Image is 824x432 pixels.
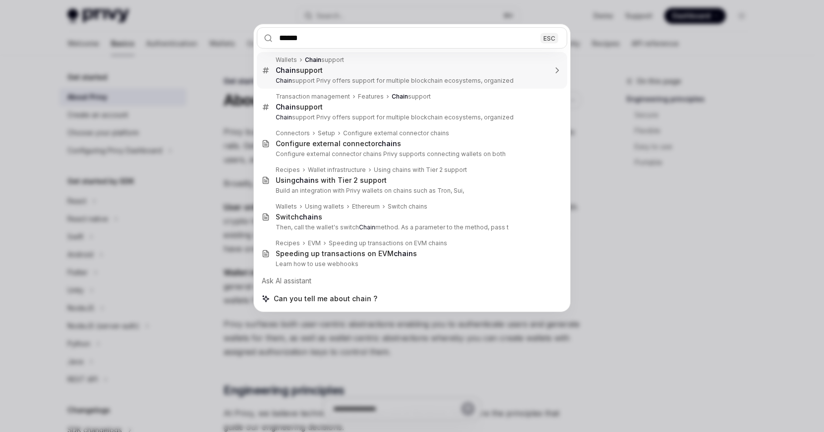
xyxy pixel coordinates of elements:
p: Build an integration with Privy wallets on chains such as Tron, Sui, [276,187,546,195]
b: Chain [276,66,296,74]
div: EVM [308,239,321,247]
b: Chain [276,77,292,84]
div: Recipes [276,239,300,247]
div: Configure external connector chains [343,129,449,137]
div: Using chains with Tier 2 support [374,166,467,174]
b: chain [295,176,315,184]
div: support [276,103,323,111]
div: Wallet infrastructure [308,166,366,174]
div: Wallets [276,56,297,64]
div: Switch s [276,213,322,221]
b: Chain [305,56,321,63]
div: Using wallets [305,203,344,211]
b: Chain [359,223,375,231]
b: Chain [392,93,408,100]
p: support Privy offers support for multiple blockchain ecosystems, organized [276,113,546,121]
div: Connectors [276,129,310,137]
b: chain [378,139,397,148]
div: support [305,56,344,64]
div: Recipes [276,166,300,174]
p: Configure external connector chains Privy supports connecting wallets on both [276,150,546,158]
b: Chain [276,113,292,121]
p: support Privy offers support for multiple blockchain ecosystems, organized [276,77,546,85]
div: support [392,93,431,101]
b: Chain [276,103,296,111]
div: Setup [318,129,335,137]
b: chain [299,213,318,221]
div: Features [358,93,384,101]
div: Ethereum [352,203,380,211]
p: Learn how to use webhooks [276,260,546,268]
div: Ask AI assistant [257,272,567,290]
div: Speeding up transactions on EVM chains [329,239,447,247]
div: Transaction management [276,93,350,101]
div: Configure external connector s [276,139,401,148]
div: Wallets [276,203,297,211]
b: chain [394,249,413,258]
div: Speeding up transactions on EVM s [276,249,417,258]
div: Switch chains [388,203,427,211]
div: Using s with Tier 2 support [276,176,387,185]
p: Then, call the wallet's switch method. As a parameter to the method, pass t [276,223,546,231]
span: Can you tell me about chain ? [274,294,377,304]
div: support [276,66,323,75]
div: ESC [540,33,558,43]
